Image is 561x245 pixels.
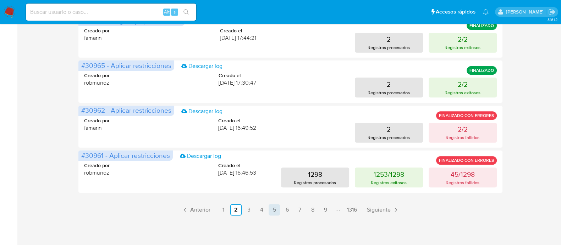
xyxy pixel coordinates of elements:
input: Buscar usuario o caso... [26,7,196,17]
span: Alt [164,9,170,15]
p: yanina.loff@mercadolibre.com [506,9,546,15]
button: search-icon [179,7,193,17]
span: Accesos rápidos [436,8,475,16]
span: 3.161.2 [547,17,557,22]
a: Salir [548,8,556,16]
a: Notificaciones [483,9,489,15]
span: s [174,9,176,15]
